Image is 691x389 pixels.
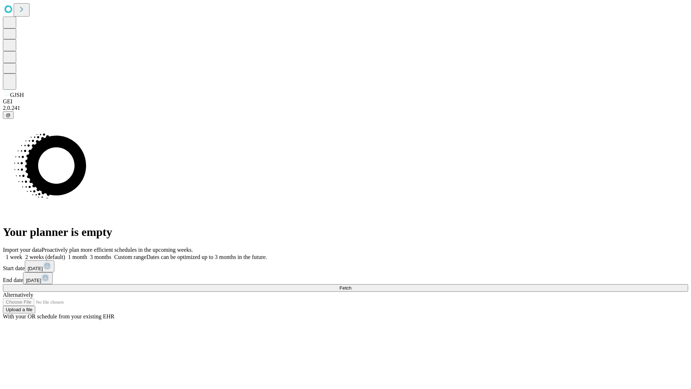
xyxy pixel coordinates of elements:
span: 2 weeks (default) [25,254,65,260]
span: [DATE] [28,266,43,271]
span: Custom range [114,254,146,260]
h1: Your planner is empty [3,225,688,239]
button: Fetch [3,284,688,292]
span: [DATE] [26,278,41,283]
span: GJSH [10,92,24,98]
div: GEI [3,98,688,105]
button: @ [3,111,14,119]
div: End date [3,272,688,284]
div: Start date [3,260,688,272]
span: Fetch [339,285,351,291]
button: [DATE] [23,272,53,284]
span: @ [6,112,11,118]
span: Dates can be optimized up to 3 months in the future. [146,254,267,260]
button: [DATE] [25,260,54,272]
span: Proactively plan more efficient schedules in the upcoming weeks. [42,247,193,253]
div: 2.0.241 [3,105,688,111]
span: Alternatively [3,292,33,298]
span: 3 months [90,254,111,260]
span: 1 month [68,254,87,260]
span: 1 week [6,254,22,260]
span: With your OR schedule from your existing EHR [3,313,114,319]
button: Upload a file [3,306,35,313]
span: Import your data [3,247,42,253]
